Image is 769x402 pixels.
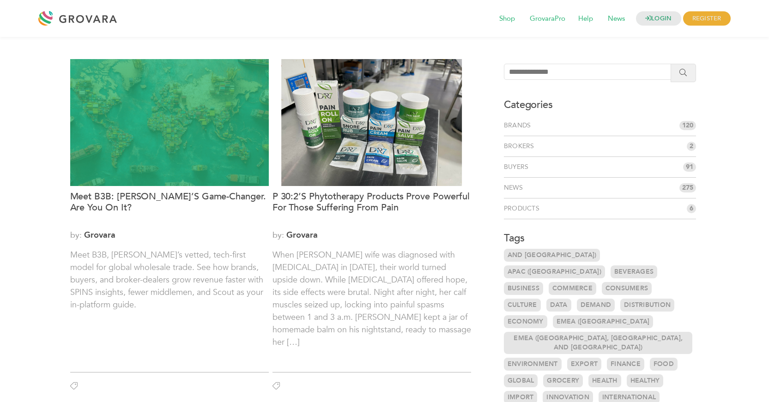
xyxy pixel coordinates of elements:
[679,121,696,130] span: 120
[504,121,535,130] a: Brands
[683,162,696,172] span: 91
[572,10,599,28] span: Help
[504,265,605,278] a: APAC ([GEOGRAPHIC_DATA])
[504,249,600,262] a: and [GEOGRAPHIC_DATA])
[504,204,543,213] a: Products
[504,183,527,192] a: News
[687,204,696,213] span: 6
[70,249,269,361] p: Meet B3B, [PERSON_NAME]’s vetted, tech-first model for global wholesale trade. See how brands, bu...
[650,358,678,371] a: Food
[601,10,631,28] span: News
[546,299,571,312] a: Data
[549,282,596,295] a: Commerce
[523,10,572,28] span: GrovaraPro
[504,231,696,245] h3: Tags
[504,142,538,151] a: Brokers
[493,14,521,24] a: Shop
[504,315,547,328] a: Economy
[607,358,644,371] a: Finance
[504,332,693,354] a: EMEA ([GEOGRAPHIC_DATA], [GEOGRAPHIC_DATA], and [GEOGRAPHIC_DATA])
[272,229,471,241] span: by:
[523,14,572,24] a: GrovaraPro
[504,162,533,172] a: Buyers
[272,191,471,224] a: P 30:2’s Phytotherapy Products Prove Powerful for Those Suffering From Pain
[683,12,731,26] span: REGISTER
[602,282,652,295] a: Consumers
[611,265,657,278] a: Beverages
[504,299,541,312] a: Culture
[504,358,562,371] a: Environment
[636,12,681,26] a: LOGIN
[504,282,543,295] a: Business
[70,191,269,224] a: Meet B3B: [PERSON_NAME]’s Game-Changer. Are You On It?
[620,299,674,312] a: Distribution
[588,374,621,387] a: Health
[553,315,654,328] a: EMEA ([GEOGRAPHIC_DATA]
[70,229,269,241] span: by:
[272,249,471,361] p: When [PERSON_NAME] wife was diagnosed with [MEDICAL_DATA] in [DATE], their world turned upside do...
[601,14,631,24] a: News
[572,14,599,24] a: Help
[627,374,664,387] a: Healthy
[286,229,318,241] a: Grovara
[504,374,538,387] a: Global
[679,183,696,192] span: 275
[687,142,696,151] span: 2
[84,229,115,241] a: Grovara
[504,98,696,112] h3: Categories
[577,299,615,312] a: Demand
[543,374,583,387] a: Grocery
[567,358,602,371] a: Export
[493,10,521,28] span: Shop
